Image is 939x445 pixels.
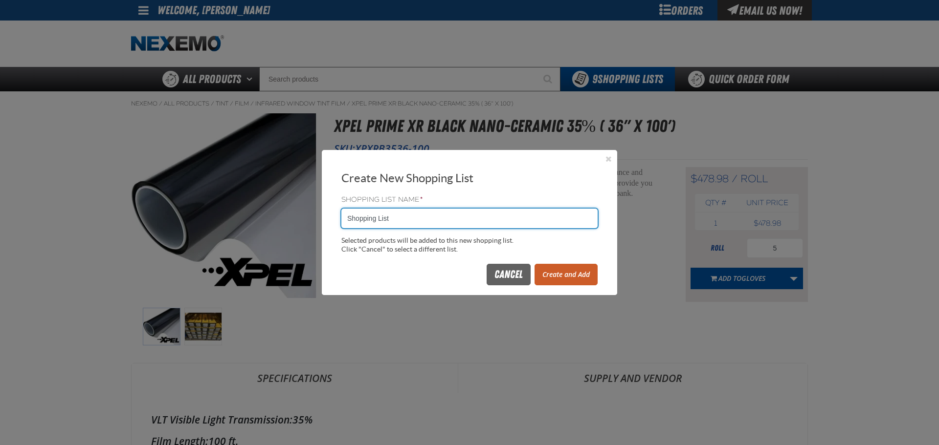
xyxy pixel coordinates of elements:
[487,264,531,285] button: Cancel
[341,209,598,228] input: Shopping List Name
[341,195,598,205] label: Shopping List Name
[603,153,614,165] button: Close the Dialog
[341,171,473,185] span: Create New Shopping List
[341,236,598,254] div: Selected products will be added to this new shopping list. Click "Cancel" to select a different l...
[535,264,598,285] button: Create and Add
